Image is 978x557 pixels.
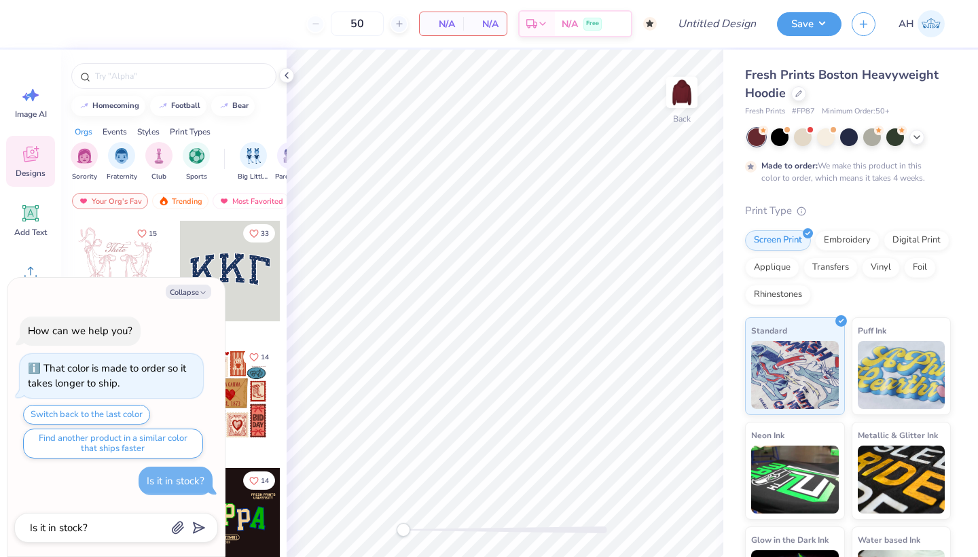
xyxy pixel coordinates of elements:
[246,148,261,164] img: Big Little Reveal Image
[92,102,139,109] div: homecoming
[745,230,811,251] div: Screen Print
[114,148,129,164] img: Fraternity Image
[238,142,269,182] button: filter button
[145,142,173,182] div: filter for Club
[166,285,211,299] button: Collapse
[147,474,204,488] div: Is it in stock?
[107,142,137,182] div: filter for Fraternity
[822,106,890,118] span: Minimum Order: 50 +
[884,230,949,251] div: Digital Print
[150,96,206,116] button: football
[745,67,939,101] span: Fresh Prints Boston Heavyweight Hoodie
[151,172,166,182] span: Club
[751,446,839,514] img: Neon Ink
[858,446,945,514] img: Metallic & Glitter Ink
[107,142,137,182] button: filter button
[158,102,168,110] img: trend_line.gif
[858,341,945,409] img: Puff Ink
[243,348,275,366] button: Like
[219,102,230,110] img: trend_line.gif
[667,10,767,37] input: Untitled Design
[189,148,204,164] img: Sports Image
[213,193,289,209] div: Most Favorited
[238,142,269,182] div: filter for Big Little Reveal
[858,428,938,442] span: Metallic & Glitter Ink
[745,203,951,219] div: Print Type
[275,172,306,182] span: Parent's Weekend
[107,172,137,182] span: Fraternity
[471,17,499,31] span: N/A
[428,17,455,31] span: N/A
[152,193,209,209] div: Trending
[137,126,160,138] div: Styles
[71,142,98,182] button: filter button
[211,96,255,116] button: bear
[158,196,169,206] img: trending.gif
[751,533,829,547] span: Glow in the Dark Ink
[892,10,951,37] a: AH
[745,285,811,305] div: Rhinestones
[186,172,207,182] span: Sports
[75,126,92,138] div: Orgs
[858,533,920,547] span: Water based Ink
[397,523,410,537] div: Accessibility label
[149,230,157,237] span: 15
[145,142,173,182] button: filter button
[28,361,186,391] div: That color is made to order so it takes longer to ship.
[331,12,384,36] input: – –
[243,224,275,242] button: Like
[751,323,787,338] span: Standard
[171,102,200,109] div: football
[16,168,46,179] span: Designs
[78,196,89,206] img: most_fav.gif
[103,126,127,138] div: Events
[586,19,599,29] span: Free
[151,148,166,164] img: Club Image
[862,257,900,278] div: Vinyl
[745,257,799,278] div: Applique
[673,113,691,125] div: Back
[28,324,132,338] div: How can we help you?
[219,196,230,206] img: most_fav.gif
[243,471,275,490] button: Like
[232,102,249,109] div: bear
[261,478,269,484] span: 14
[904,257,936,278] div: Foil
[183,142,210,182] div: filter for Sports
[751,428,784,442] span: Neon Ink
[71,142,98,182] div: filter for Sorority
[72,193,148,209] div: Your Org's Fav
[71,96,145,116] button: homecoming
[668,79,695,106] img: Back
[275,142,306,182] div: filter for Parent's Weekend
[72,172,97,182] span: Sorority
[899,16,914,32] span: AH
[792,106,815,118] span: # FP87
[183,142,210,182] button: filter button
[14,227,47,238] span: Add Text
[170,126,211,138] div: Print Types
[761,160,818,171] strong: Made to order:
[261,230,269,237] span: 33
[23,429,203,459] button: Find another product in a similar color that ships faster
[94,69,268,83] input: Try "Alpha"
[858,323,886,338] span: Puff Ink
[918,10,945,37] img: Annie Hanna
[562,17,578,31] span: N/A
[261,354,269,361] span: 14
[15,109,47,120] span: Image AI
[283,148,299,164] img: Parent's Weekend Image
[77,148,92,164] img: Sorority Image
[751,341,839,409] img: Standard
[745,106,785,118] span: Fresh Prints
[777,12,841,36] button: Save
[803,257,858,278] div: Transfers
[238,172,269,182] span: Big Little Reveal
[23,405,150,425] button: Switch back to the last color
[131,224,163,242] button: Like
[761,160,928,184] div: We make this product in this color to order, which means it takes 4 weeks.
[815,230,880,251] div: Embroidery
[79,102,90,110] img: trend_line.gif
[275,142,306,182] button: filter button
